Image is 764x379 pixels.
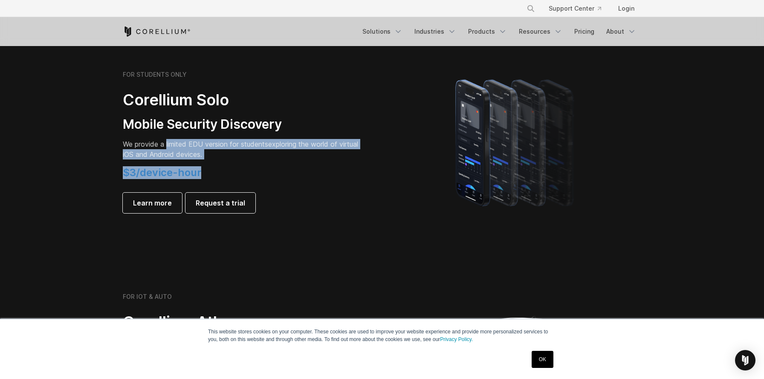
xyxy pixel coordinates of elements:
div: Open Intercom Messenger [735,350,755,370]
img: A lineup of four iPhone models becoming more gradient and blurred [438,67,594,217]
div: Navigation Menu [357,24,641,39]
h2: Corellium Atlas [123,312,362,332]
h3: Mobile Security Discovery [123,116,362,133]
a: Request a trial [185,193,255,213]
a: OK [532,351,553,368]
a: Solutions [357,24,408,39]
h6: FOR STUDENTS ONLY [123,71,187,78]
h6: FOR IOT & AUTO [123,293,172,301]
p: exploring the world of virtual iOS and Android devices. [123,139,362,159]
h2: Corellium Solo [123,90,362,110]
a: Products [463,24,512,39]
a: About [601,24,641,39]
button: Search [523,1,538,16]
a: Pricing [569,24,599,39]
a: Support Center [542,1,608,16]
span: Learn more [133,198,172,208]
a: Corellium Home [123,26,191,37]
div: Navigation Menu [516,1,641,16]
a: Resources [514,24,567,39]
a: Login [611,1,641,16]
span: $3/device-hour [123,166,201,179]
span: We provide a limited EDU version for students [123,140,268,148]
a: Learn more [123,193,182,213]
p: This website stores cookies on your computer. These cookies are used to improve your website expe... [208,328,556,343]
span: Request a trial [196,198,245,208]
a: Industries [409,24,461,39]
a: Privacy Policy. [440,336,473,342]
